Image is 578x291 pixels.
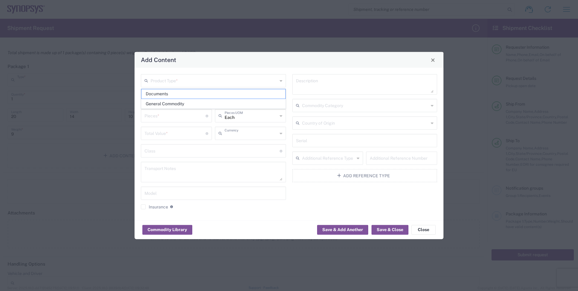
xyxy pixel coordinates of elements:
button: Save & Add Another [317,225,368,234]
button: Add Reference Type [292,169,437,182]
label: Insurance [141,204,168,209]
button: Commodity Library [142,225,192,234]
button: Close [411,225,436,234]
span: Documents [141,89,285,99]
button: Close [429,56,437,64]
span: General Commodity [141,99,285,109]
button: Save & Close [372,225,408,234]
h4: Add Content [141,55,176,64]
